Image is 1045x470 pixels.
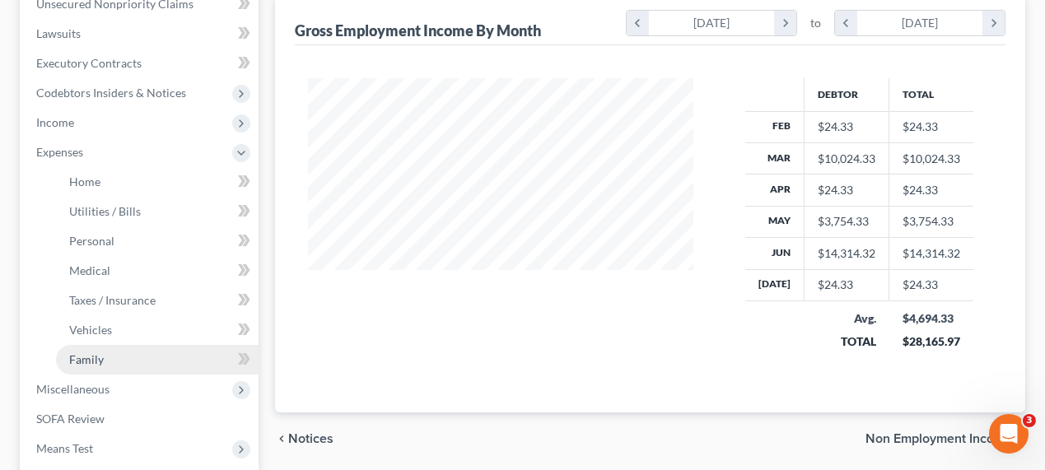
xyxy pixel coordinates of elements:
td: $24.33 [889,269,974,300]
a: Utilities / Bills [56,197,259,226]
div: Gross Employment Income By Month [295,21,541,40]
a: Family [56,345,259,375]
th: [DATE] [745,269,805,300]
span: Vehicles [69,323,112,337]
a: Home [56,167,259,197]
a: Lawsuits [23,19,259,49]
div: [DATE] [857,11,983,35]
th: Total [889,78,974,111]
div: $24.33 [818,182,875,198]
a: Taxes / Insurance [56,286,259,315]
span: Personal [69,234,114,248]
button: Non Employment Income chevron_right [865,432,1025,445]
div: $14,314.32 [818,245,875,262]
span: Miscellaneous [36,382,110,396]
div: Avg. [818,310,876,327]
th: Jun [745,238,805,269]
th: Mar [745,142,805,174]
a: Executory Contracts [23,49,259,78]
a: Vehicles [56,315,259,345]
a: Medical [56,256,259,286]
div: $24.33 [818,119,875,135]
th: Feb [745,111,805,142]
span: Income [36,115,74,129]
span: Codebtors Insiders & Notices [36,86,186,100]
i: chevron_left [835,11,857,35]
div: $24.33 [818,277,875,293]
a: Personal [56,226,259,256]
span: 3 [1023,414,1036,427]
td: $14,314.32 [889,238,974,269]
span: Medical [69,263,110,277]
i: chevron_right [774,11,796,35]
i: chevron_right [982,11,1005,35]
span: to [810,15,821,31]
td: $24.33 [889,175,974,206]
span: Non Employment Income [865,432,1012,445]
iframe: Intercom live chat [989,414,1029,454]
a: SOFA Review [23,404,259,434]
span: Expenses [36,145,83,159]
span: Taxes / Insurance [69,293,156,307]
div: $28,165.97 [903,333,961,350]
span: Executory Contracts [36,56,142,70]
span: Utilities / Bills [69,204,141,218]
span: Means Test [36,441,93,455]
div: TOTAL [818,333,876,350]
th: Debtor [805,78,889,111]
span: Home [69,175,100,188]
i: chevron_left [627,11,649,35]
span: SOFA Review [36,412,105,426]
span: Family [69,352,104,366]
div: $10,024.33 [818,151,875,167]
i: chevron_left [275,432,288,445]
td: $3,754.33 [889,206,974,237]
span: Notices [288,432,334,445]
div: $4,694.33 [903,310,961,327]
td: $24.33 [889,111,974,142]
span: Lawsuits [36,26,81,40]
div: [DATE] [649,11,775,35]
div: $3,754.33 [818,213,875,230]
th: Apr [745,175,805,206]
th: May [745,206,805,237]
td: $10,024.33 [889,142,974,174]
button: chevron_left Notices [275,432,334,445]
